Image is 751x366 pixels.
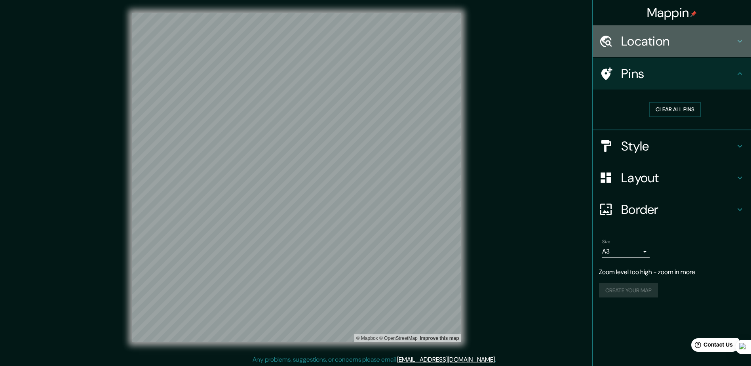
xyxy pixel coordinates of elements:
p: Any problems, suggestions, or concerns please email . [253,355,496,364]
h4: Pins [621,66,735,82]
h4: Style [621,138,735,154]
a: Mapbox [356,335,378,341]
div: Border [593,194,751,225]
canvas: Map [132,13,461,342]
h4: Border [621,202,735,217]
div: A3 [602,245,650,258]
div: Location [593,25,751,57]
button: Clear all pins [649,102,701,117]
h4: Location [621,33,735,49]
a: Map feedback [420,335,459,341]
a: OpenStreetMap [379,335,418,341]
a: [EMAIL_ADDRESS][DOMAIN_NAME] [397,355,495,364]
label: Size [602,238,610,245]
iframe: Help widget launcher [681,335,742,357]
p: Zoom level too high - zoom in more [599,267,745,277]
div: Style [593,130,751,162]
h4: Mappin [647,5,697,21]
div: Layout [593,162,751,194]
h4: Layout [621,170,735,186]
div: Pins [593,58,751,90]
div: . [496,355,497,364]
img: pin-icon.png [690,11,697,17]
div: . [497,355,499,364]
